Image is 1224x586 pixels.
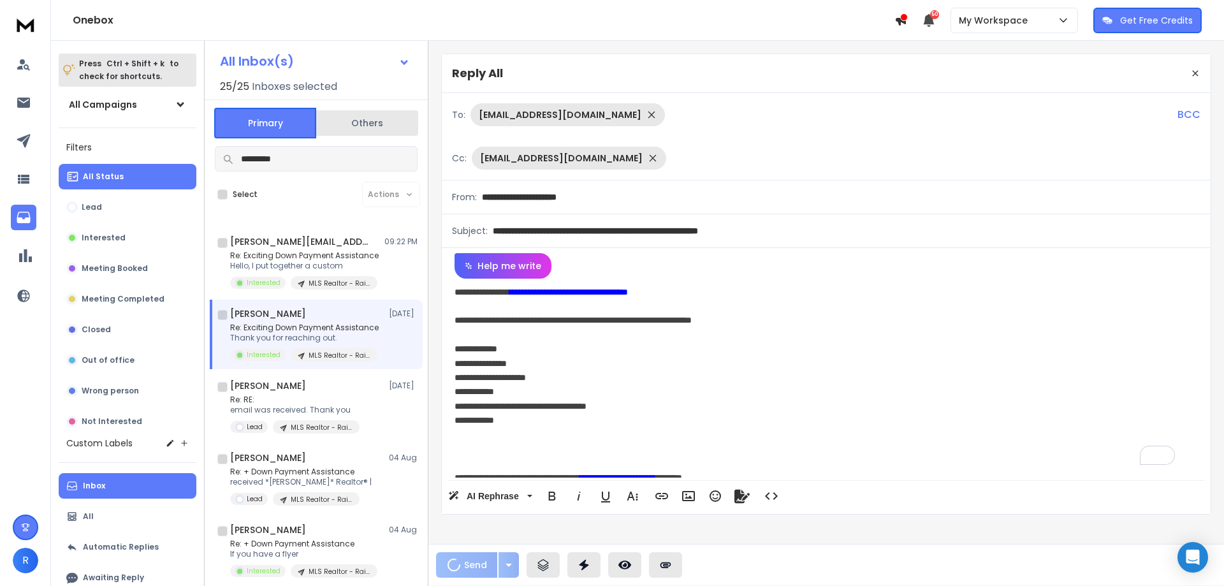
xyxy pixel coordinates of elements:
[230,323,379,333] p: Re: Exciting Down Payment Assistance
[220,55,294,68] h1: All Inbox(s)
[210,48,420,74] button: All Inbox(s)
[389,309,418,319] p: [DATE]
[291,495,352,504] p: MLS Realtor - Rainier
[230,549,377,559] p: If you have a flyer
[389,381,418,391] p: [DATE]
[13,13,38,36] img: logo
[59,164,196,189] button: All Status
[83,481,105,491] p: Inbox
[59,138,196,156] h3: Filters
[230,524,306,536] h1: [PERSON_NAME]
[309,279,370,288] p: MLS Realtor - Rainier
[82,325,111,335] p: Closed
[233,189,258,200] label: Select
[389,453,418,463] p: 04 Aug
[567,483,591,509] button: Italic (Ctrl+I)
[230,405,360,415] p: email was received. Thank you
[59,256,196,281] button: Meeting Booked
[59,409,196,434] button: Not Interested
[59,225,196,251] button: Interested
[82,355,135,365] p: Out of office
[464,491,521,502] span: AI Rephrase
[220,79,249,94] span: 25 / 25
[247,566,280,576] p: Interested
[452,108,465,121] p: To:
[73,13,894,28] h1: Onebox
[730,483,754,509] button: Signature
[455,253,551,279] button: Help me write
[230,307,306,320] h1: [PERSON_NAME]
[230,477,372,487] p: received *[PERSON_NAME]* Realtor® |
[309,567,370,576] p: MLS Realtor - Rainier
[82,233,126,243] p: Interested
[59,348,196,373] button: Out of office
[79,57,178,83] p: Press to check for shortcuts.
[83,542,159,552] p: Automatic Replies
[59,92,196,117] button: All Campaigns
[105,56,166,71] span: Ctrl + Shift + k
[1120,14,1193,27] p: Get Free Credits
[230,379,306,392] h1: [PERSON_NAME]
[446,483,535,509] button: AI Rephrase
[230,261,379,271] p: Hello, I put together a custom
[759,483,783,509] button: Code View
[59,317,196,342] button: Closed
[82,294,164,304] p: Meeting Completed
[83,172,124,182] p: All Status
[1177,542,1208,573] div: Open Intercom Messenger
[230,539,377,549] p: Re: + Down Payment Assistance
[389,525,418,535] p: 04 Aug
[214,108,316,138] button: Primary
[13,548,38,573] button: R
[83,511,94,522] p: All
[703,483,727,509] button: Emoticons
[82,202,102,212] p: Lead
[230,451,306,464] h1: [PERSON_NAME]
[230,395,360,405] p: Re: RE:
[59,504,196,529] button: All
[309,351,370,360] p: MLS Realtor - Rainier
[59,194,196,220] button: Lead
[247,278,280,288] p: Interested
[442,279,1197,478] div: To enrich screen reader interactions, please activate Accessibility in Grammarly extension settings
[59,473,196,499] button: Inbox
[316,109,418,137] button: Others
[650,483,674,509] button: Insert Link (Ctrl+K)
[69,98,137,111] h1: All Campaigns
[594,483,618,509] button: Underline (Ctrl+U)
[82,386,139,396] p: Wrong person
[479,108,641,121] p: [EMAIL_ADDRESS][DOMAIN_NAME]
[452,224,488,237] p: Subject:
[291,423,352,432] p: MLS Realtor - Rainier
[230,235,370,248] h1: [PERSON_NAME][EMAIL_ADDRESS][DOMAIN_NAME]
[82,416,142,427] p: Not Interested
[230,251,379,261] p: Re: Exciting Down Payment Assistance
[59,378,196,404] button: Wrong person
[247,494,263,504] p: Lead
[676,483,701,509] button: Insert Image (Ctrl+P)
[452,191,477,203] p: From:
[1093,8,1202,33] button: Get Free Credits
[452,152,467,165] p: Cc:
[247,422,263,432] p: Lead
[230,333,379,343] p: Thank you for reaching out.
[384,237,418,247] p: 09:22 PM
[59,286,196,312] button: Meeting Completed
[59,534,196,560] button: Automatic Replies
[83,573,144,583] p: Awaiting Reply
[480,152,643,165] p: [EMAIL_ADDRESS][DOMAIN_NAME]
[959,14,1033,27] p: My Workspace
[930,10,939,19] span: 50
[1177,107,1200,122] p: BCC
[66,437,133,450] h3: Custom Labels
[82,263,148,274] p: Meeting Booked
[230,467,372,477] p: Re: + Down Payment Assistance
[620,483,645,509] button: More Text
[452,64,503,82] p: Reply All
[252,79,337,94] h3: Inboxes selected
[247,350,280,360] p: Interested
